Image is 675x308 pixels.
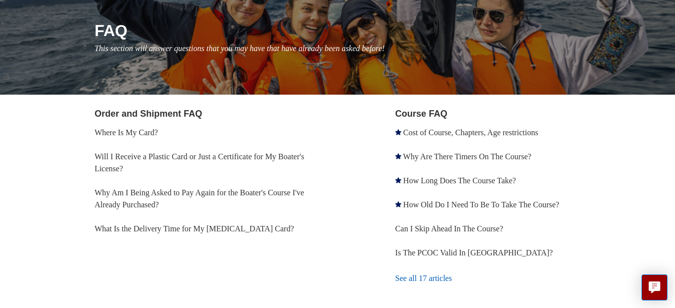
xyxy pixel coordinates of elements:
svg: Promoted article [395,177,401,183]
a: Will I Receive a Plastic Card or Just a Certificate for My Boater's License? [95,152,304,173]
p: This section will answer questions that you may have that have already been asked before! [95,43,641,55]
a: Where Is My Card? [95,128,158,137]
a: How Long Does The Course Take? [403,176,516,185]
a: Course FAQ [395,109,447,119]
a: How Old Do I Need To Be To Take The Course? [403,200,559,209]
a: Why Am I Being Asked to Pay Again for the Boater's Course I've Already Purchased? [95,188,304,209]
a: Order and Shipment FAQ [95,109,202,119]
h1: FAQ [95,19,641,43]
a: Why Are There Timers On The Course? [403,152,531,161]
a: Can I Skip Ahead In The Course? [395,224,503,233]
a: Cost of Course, Chapters, Age restrictions [403,128,538,137]
svg: Promoted article [395,201,401,207]
svg: Promoted article [395,129,401,135]
a: See all 17 articles [395,265,641,292]
a: What Is the Delivery Time for My [MEDICAL_DATA] Card? [95,224,294,233]
button: Live chat [641,274,667,300]
a: Is The PCOC Valid In [GEOGRAPHIC_DATA]? [395,248,553,257]
svg: Promoted article [395,153,401,159]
